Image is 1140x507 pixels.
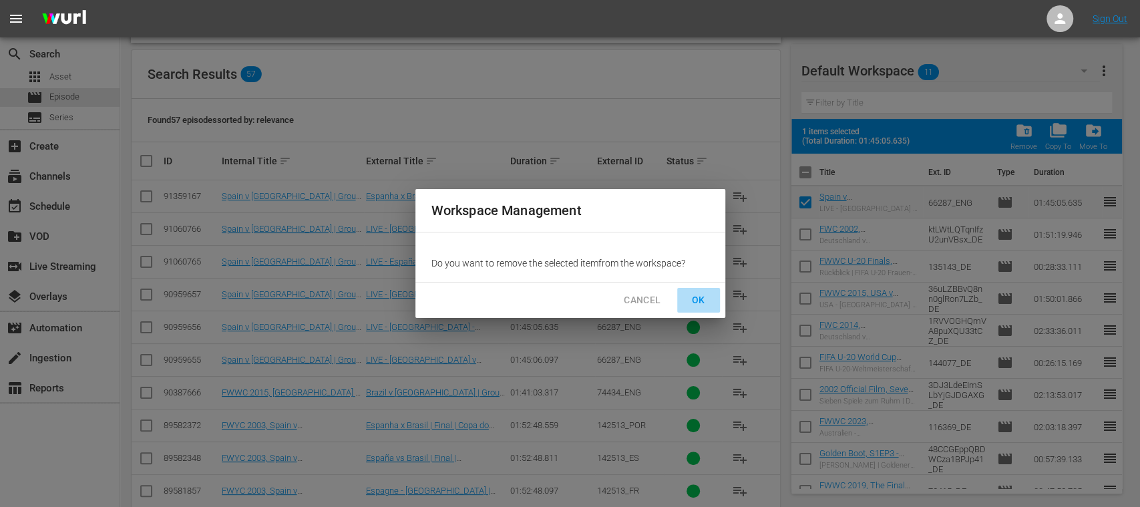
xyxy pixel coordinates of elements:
img: ans4CAIJ8jUAAAAAAAAAAAAAAAAAAAAAAAAgQb4GAAAAAAAAAAAAAAAAAAAAAAAAJMjXAAAAAAAAAAAAAAAAAAAAAAAAgAT5G... [32,3,96,35]
button: CANCEL [613,288,671,313]
span: OK [688,292,709,309]
a: Sign Out [1093,13,1127,24]
button: OK [677,288,720,313]
p: Do you want to remove the selected item from the workspace? [431,257,709,270]
span: CANCEL [624,292,660,309]
span: menu [8,11,24,27]
h2: Workspace Management [431,200,709,221]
